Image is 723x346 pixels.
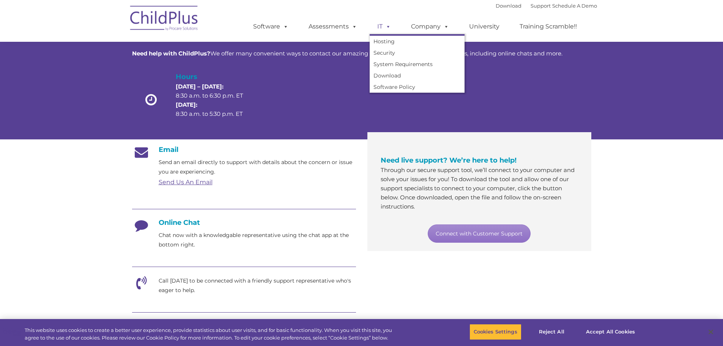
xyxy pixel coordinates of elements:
p: 8:30 a.m. to 6:30 p.m. ET 8:30 a.m. to 5:30 p.m. ET [176,82,256,118]
p: Send an email directly to support with details about the concern or issue you are experiencing. [159,158,356,177]
a: Software [246,19,296,34]
font: | [496,3,597,9]
h4: Hours [176,71,256,82]
a: Connect with Customer Support [428,224,531,243]
span: We offer many convenient ways to contact our amazing Customer Support representatives, including ... [132,50,562,57]
a: University [462,19,507,34]
a: Software Policy [370,81,465,93]
a: Assessments [301,19,365,34]
p: Call [DATE] to be connected with a friendly support representative who's eager to help. [159,276,356,295]
h4: Online Chat [132,218,356,227]
a: Send Us An Email [159,179,213,186]
button: Reject All [528,324,575,340]
a: Security [370,47,465,58]
a: Download [496,3,521,9]
a: Support [531,3,551,9]
strong: Need help with ChildPlus? [132,50,210,57]
button: Accept All Cookies [582,324,639,340]
p: Through our secure support tool, we’ll connect to your computer and solve your issues for you! To... [381,166,578,211]
a: Hosting [370,36,465,47]
a: IT [370,19,399,34]
a: Training Scramble!! [512,19,584,34]
span: Need live support? We’re here to help! [381,156,517,164]
a: Company [403,19,457,34]
button: Cookies Settings [469,324,521,340]
div: This website uses cookies to create a better user experience, provide statistics about user visit... [25,327,398,341]
button: Close [703,324,719,340]
a: System Requirements [370,58,465,70]
img: ChildPlus by Procare Solutions [126,0,202,38]
strong: [DATE] – [DATE]: [176,83,224,90]
a: Download [370,70,465,81]
strong: [DATE]: [176,101,197,108]
h4: Email [132,145,356,154]
p: Chat now with a knowledgable representative using the chat app at the bottom right. [159,231,356,250]
a: Schedule A Demo [552,3,597,9]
